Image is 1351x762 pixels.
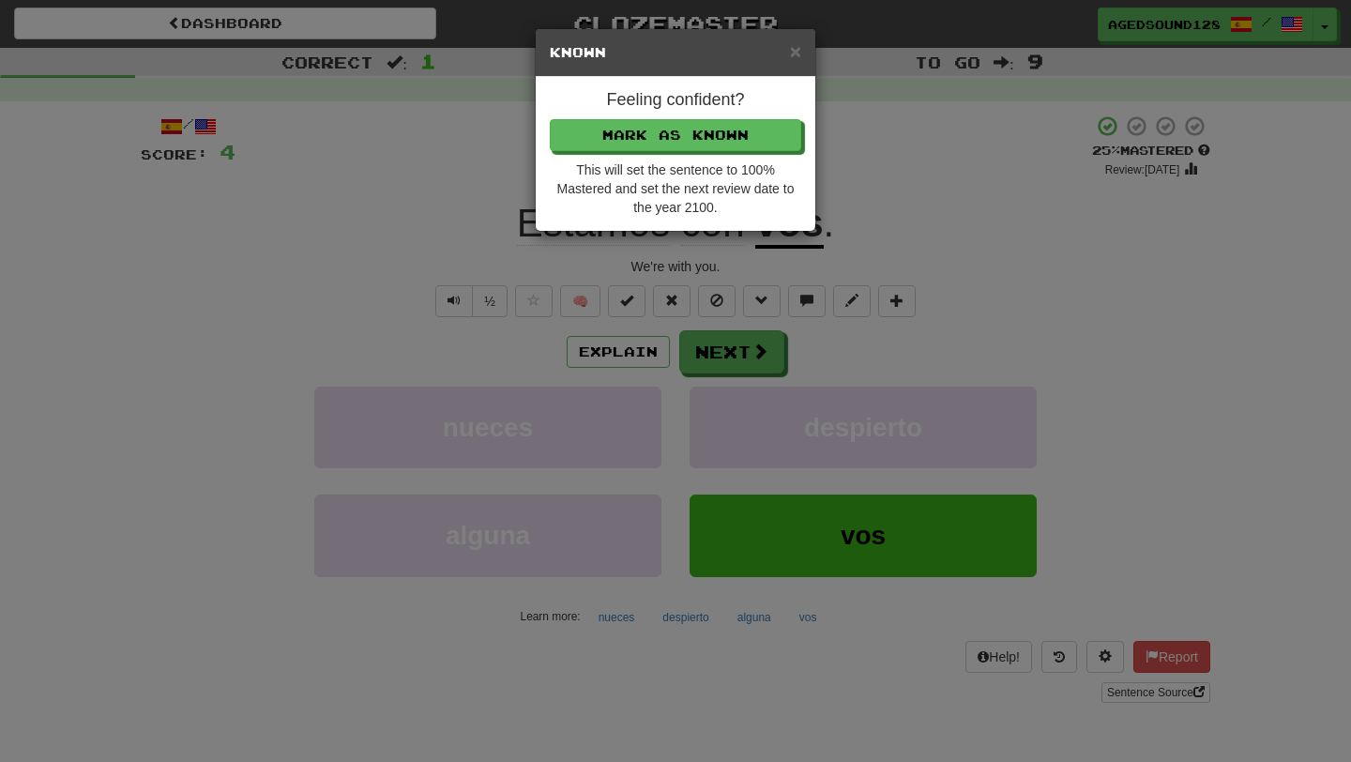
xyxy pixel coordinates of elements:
h4: Feeling confident? [550,91,801,110]
div: This will set the sentence to 100% Mastered and set the next review date to the year 2100. [550,160,801,217]
button: Mark as Known [550,119,801,151]
button: Close [790,41,801,61]
span: × [790,40,801,62]
h5: Known [550,43,801,62]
